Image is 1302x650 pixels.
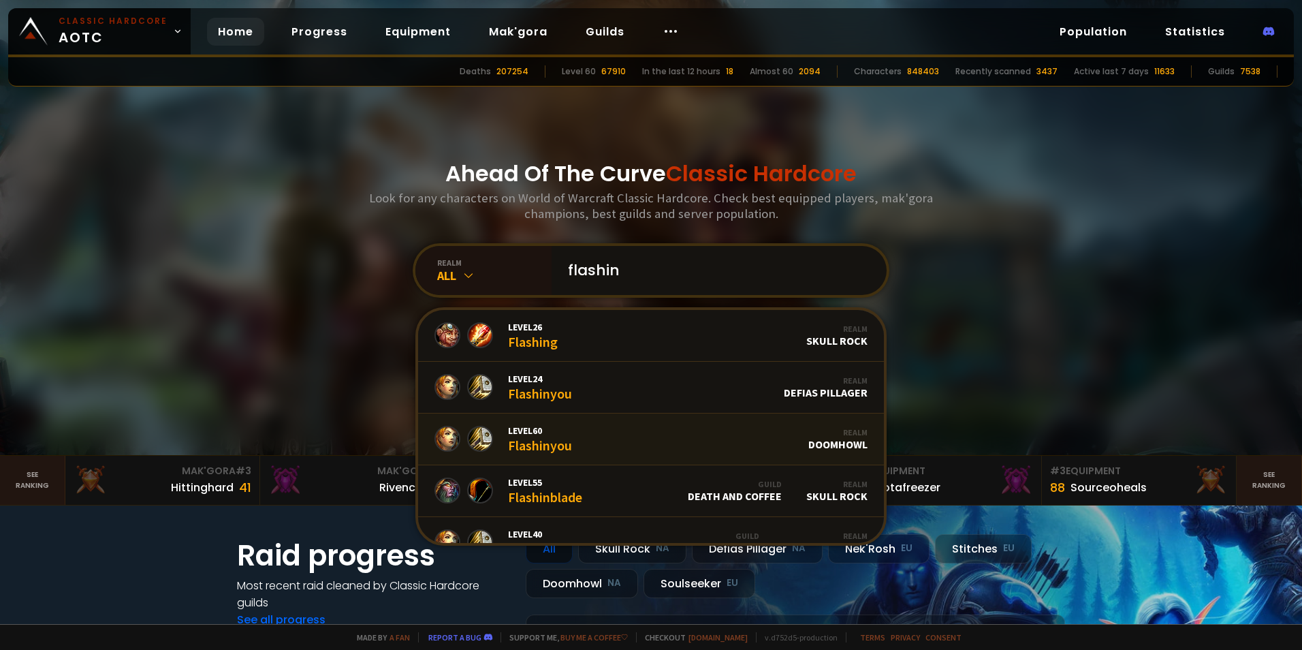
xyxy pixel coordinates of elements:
div: 7538 [1240,65,1260,78]
div: Realm [808,427,868,437]
div: 18 [726,65,733,78]
h4: Most recent raid cleaned by Classic Hardcore guilds [237,577,509,611]
div: Stitches [935,534,1032,563]
div: Almost 60 [750,65,793,78]
div: Skull Rock [578,534,686,563]
a: #2Equipment88Notafreezer [846,456,1042,505]
a: Home [207,18,264,46]
a: Privacy [891,632,920,643]
div: Mak'Gora [268,464,447,478]
span: Level 26 [508,321,558,333]
div: Defias Pillager [784,531,868,555]
small: EU [727,576,738,590]
div: realm [437,258,552,268]
div: Equipment [1050,464,1228,478]
small: EU [1003,542,1015,555]
div: Realm [784,375,868,386]
div: Sourceoheals [1070,479,1147,496]
a: Level55FlashinbladeGuildDeath and CoffeeRealmSkull Rock [418,465,884,517]
div: Skull Rock [806,324,868,347]
a: Level60FlashinyouRealmDoomhowl [418,414,884,465]
div: Flashinyou [508,373,572,402]
div: Flashinyou [508,424,572,454]
div: Active last 7 days [1074,65,1149,78]
div: Defias Pillager [784,375,868,399]
h1: Raid progress [237,534,509,577]
div: Characters [854,65,902,78]
span: Level 55 [508,476,582,489]
a: Buy me a coffee [560,632,628,643]
small: NA [792,542,806,555]
a: Equipment [375,18,462,46]
div: Guild [672,531,759,541]
span: Level 40 [508,528,583,540]
div: 41 [239,478,251,497]
small: NA [607,576,621,590]
div: 848403 [907,65,939,78]
div: Realm [806,479,868,489]
div: Level 60 [562,65,596,78]
div: Defias Pillager [692,534,823,563]
span: Support me, [501,632,628,643]
span: # 3 [1050,464,1066,478]
a: Report a bug [428,632,481,643]
span: # 3 [236,464,251,478]
div: Doomhowl [808,427,868,451]
a: Level24FlashinyouRealmDefias Pillager [418,362,884,414]
span: v. d752d5 - production [756,632,838,643]
div: Mak'Gora [74,464,252,478]
span: Level 60 [508,424,572,437]
a: Consent [925,632,962,643]
span: Made by [349,632,410,643]
a: Terms [860,632,885,643]
span: Checkout [636,632,748,643]
div: 2094 [799,65,821,78]
a: Classic HardcoreAOTC [8,8,191,55]
a: Mak'gora [478,18,558,46]
div: Flashing [508,321,558,350]
small: NA [656,542,669,555]
div: Rivench [379,479,422,496]
a: #3Equipment88Sourceoheals [1042,456,1237,505]
div: Realm [784,531,868,541]
a: See all progress [237,612,325,628]
div: Realm [806,324,868,334]
div: In the last 12 hours [642,65,720,78]
a: Mak'Gora#3Hittinghard41 [65,456,261,505]
div: Doomhowl [526,569,638,598]
a: Progress [281,18,358,46]
div: Equipment [855,464,1033,478]
div: Recently scanned [955,65,1031,78]
div: Flashinblade [508,476,582,506]
div: Classic HC Elite [672,531,759,555]
div: Deaths [460,65,491,78]
div: Hittinghard [171,479,234,496]
span: Classic Hardcore [666,158,857,189]
h1: Ahead Of The Curve [445,157,857,190]
span: Level 24 [508,373,572,385]
a: Mak'Gora#2Rivench100 [260,456,456,505]
input: Search a character... [560,246,870,295]
div: Guilds [1208,65,1235,78]
div: 88 [1050,478,1065,497]
h3: Look for any characters on World of Warcraft Classic Hardcore. Check best equipped players, mak'g... [364,190,938,221]
div: Soulseeker [644,569,755,598]
div: 67910 [601,65,626,78]
a: [DOMAIN_NAME] [688,632,748,643]
small: Classic Hardcore [59,15,168,27]
a: Level26FlashingRealmSkull Rock [418,310,884,362]
div: 3437 [1036,65,1058,78]
div: Nek'Rosh [828,534,930,563]
div: Skull Rock [806,479,868,503]
div: 11633 [1154,65,1175,78]
div: Flashingcure [508,528,583,557]
a: Statistics [1154,18,1236,46]
div: Death and Coffee [688,479,782,503]
a: Seeranking [1237,456,1302,505]
div: 207254 [496,65,528,78]
div: Notafreezer [875,479,940,496]
a: Population [1049,18,1138,46]
small: EU [901,542,912,555]
a: Level40FlashingcureGuildClassic HC EliteRealmDefias Pillager [418,517,884,569]
div: All [437,268,552,283]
